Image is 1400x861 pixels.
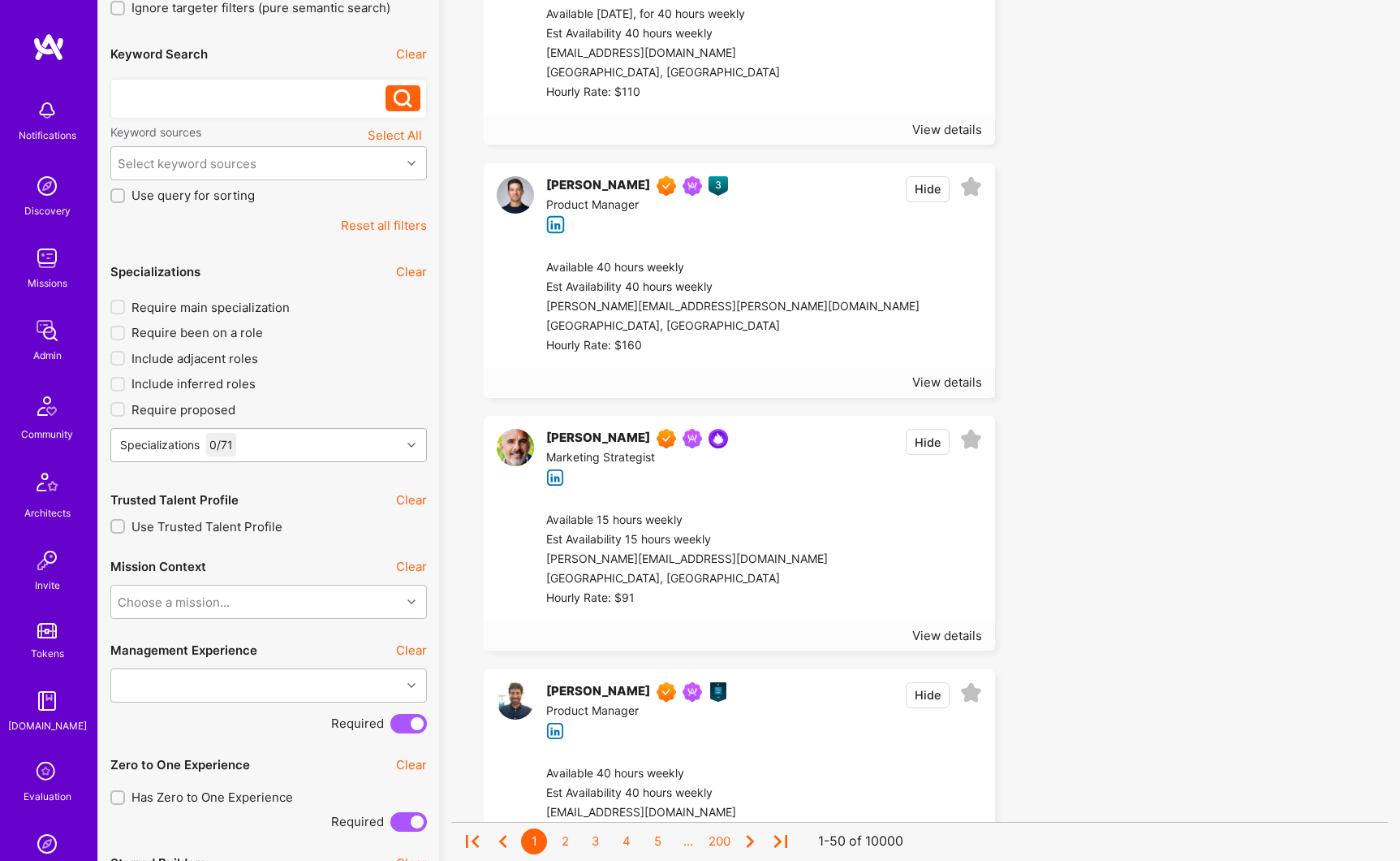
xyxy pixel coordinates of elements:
[31,242,63,275] img: teamwork
[912,627,982,644] div: View details
[110,756,250,773] div: Zero to One Experience
[35,577,60,594] div: Invite
[546,317,920,336] div: [GEOGRAPHIC_DATA], [GEOGRAPHIC_DATA]
[118,155,256,172] div: Select keyword sources
[546,176,650,196] div: [PERSON_NAME]
[675,829,701,855] div: ...
[24,504,71,521] div: Architects
[497,176,534,234] a: User Avatar
[396,558,427,575] button: Clear
[497,429,534,466] img: User Avatar
[706,829,732,855] div: 200
[120,436,200,453] div: Specializations
[546,336,920,356] div: Hourly Rate: $160
[110,263,200,280] div: Specializations
[546,569,828,589] div: [GEOGRAPHIC_DATA], [GEOGRAPHIC_DATA]
[546,589,828,608] div: Hourly Rate: $91
[31,170,63,202] img: discovery
[394,89,412,108] i: icon Search
[583,829,609,855] div: 3
[131,518,282,535] span: Use Trusted Talent Profile
[407,681,416,690] i: icon Chevron
[912,121,982,138] div: View details
[118,593,230,610] div: Choose a mission...
[31,314,63,347] img: admin teamwork
[331,715,384,732] span: Required
[546,764,780,784] div: Available 40 hours weekly
[546,682,650,702] div: [PERSON_NAME]
[546,469,565,487] i: icon linkedIn
[657,682,676,702] img: Exceptional A.Teamer
[131,350,258,367] span: Include adjacent roles
[546,5,780,24] div: Available [DATE], for 40 hours weekly
[331,813,384,830] span: Required
[960,682,982,704] i: icon EmptyStar
[37,623,57,638] img: tokens
[19,127,76,144] div: Notifications
[396,491,427,508] button: Clear
[497,682,534,720] img: User Avatar
[657,429,676,448] img: Exceptional A.Teamer
[131,401,235,418] span: Require proposed
[28,387,67,426] img: Community
[31,544,63,577] img: Invite
[546,702,728,721] div: Product Manager
[546,784,780,803] div: Est Availability 40 hours weekly
[497,429,534,487] a: User Avatar
[497,682,534,740] a: User Avatar
[110,491,239,508] div: Trusted Talent Profile
[683,682,702,702] img: Been on Mission
[546,297,920,317] div: [PERSON_NAME][EMAIL_ADDRESS][PERSON_NAME][DOMAIN_NAME]
[33,347,62,364] div: Admin
[709,429,728,448] img: Power user
[521,829,547,855] div: 1
[407,441,416,449] i: icon Chevron
[363,124,427,146] button: Select All
[552,829,578,855] div: 2
[546,530,828,550] div: Est Availability 15 hours weekly
[396,756,427,773] button: Clear
[960,429,982,451] i: icon EmptyStar
[546,448,728,468] div: Marketing Strategist
[24,788,71,805] div: Evaluation
[110,124,201,140] label: Keyword sources
[546,258,920,278] div: Available 40 hours weekly
[614,829,640,855] div: 4
[110,45,208,63] div: Keyword Search
[546,722,565,741] i: icon linkedIn
[546,24,780,44] div: Est Availability 40 hours weekly
[546,63,780,83] div: [GEOGRAPHIC_DATA], [GEOGRAPHIC_DATA]
[407,598,416,606] i: icon Chevron
[407,159,416,167] i: icon Chevron
[8,717,87,734] div: [DOMAIN_NAME]
[32,32,65,62] img: logo
[24,202,71,219] div: Discovery
[912,374,982,391] div: View details
[709,682,728,702] img: Product Guild
[131,324,263,341] span: Require been on a role
[131,375,256,392] span: Include inferred roles
[31,94,63,127] img: bell
[110,642,257,659] div: Management Experience
[546,511,828,530] div: Available 15 hours weekly
[206,433,236,456] div: 0 / 71
[818,833,903,850] div: 1-50 of 10000
[396,263,427,280] button: Clear
[497,176,534,214] img: User Avatar
[31,645,64,662] div: Tokens
[131,299,290,316] span: Require main specialization
[906,682,950,708] button: Hide
[546,83,780,102] div: Hourly Rate: $110
[21,426,73,443] div: Community
[396,642,427,659] button: Clear
[546,550,828,569] div: [PERSON_NAME][EMAIL_ADDRESS][DOMAIN_NAME]
[110,558,206,575] div: Mission Context
[683,176,702,196] img: Been on Mission
[131,187,255,204] span: Use query for sorting
[28,465,67,504] img: Architects
[960,176,982,198] i: icon EmptyStar
[906,429,950,455] button: Hide
[341,217,427,234] button: Reset all filters
[644,829,670,855] div: 5
[31,685,63,717] img: guide book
